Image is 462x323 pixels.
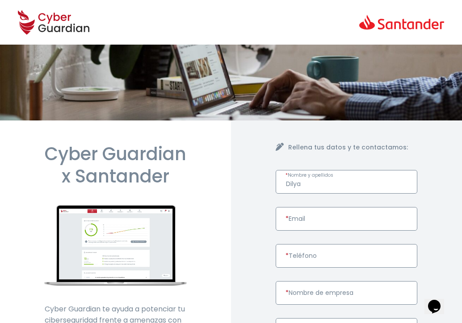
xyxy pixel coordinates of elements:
[45,205,186,286] img: cyberguardian-home
[288,143,417,152] h4: Rellena tus datos y te contactamos:
[276,244,417,268] input: Introduce un número de teléfono válido.
[45,143,186,187] h1: Cyber Guardian x Santander
[424,287,453,314] iframe: chat widget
